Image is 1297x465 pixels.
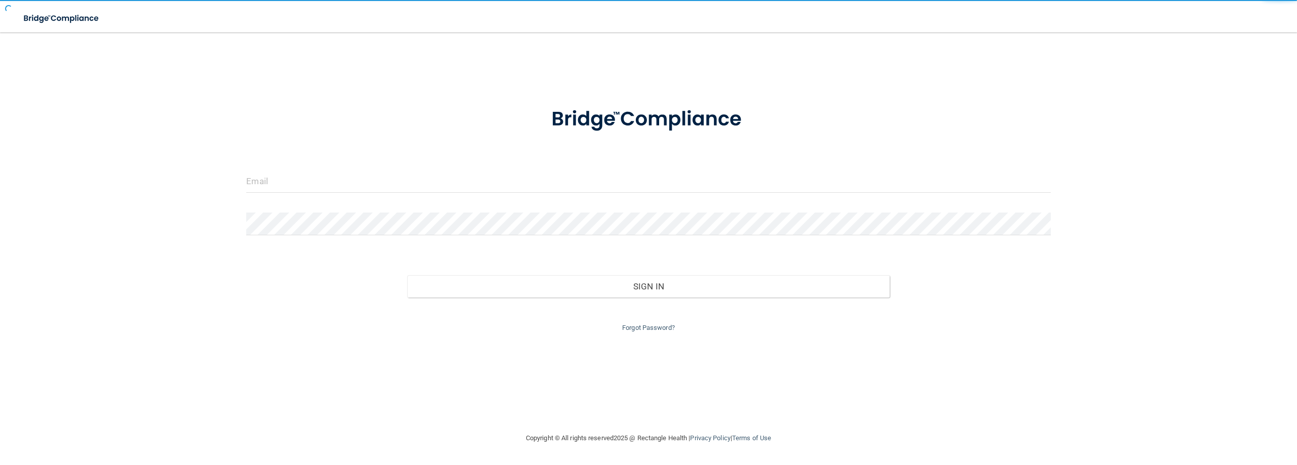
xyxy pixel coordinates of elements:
[407,275,890,298] button: Sign In
[15,8,108,29] img: bridge_compliance_login_screen.278c3ca4.svg
[732,434,771,442] a: Terms of Use
[690,434,730,442] a: Privacy Policy
[622,324,675,331] a: Forgot Password?
[246,170,1050,193] input: Email
[464,422,833,454] div: Copyright © All rights reserved 2025 @ Rectangle Health | |
[530,93,767,146] img: bridge_compliance_login_screen.278c3ca4.svg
